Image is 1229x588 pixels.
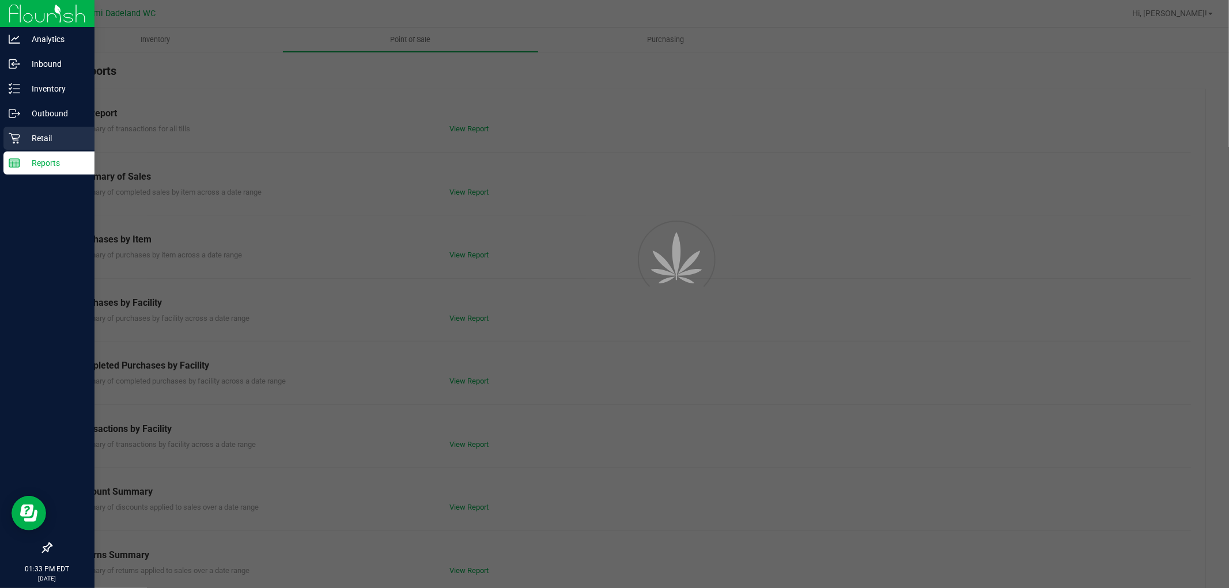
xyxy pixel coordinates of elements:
[20,32,89,46] p: Analytics
[5,564,89,574] p: 01:33 PM EDT
[20,156,89,170] p: Reports
[9,108,20,119] inline-svg: Outbound
[9,132,20,144] inline-svg: Retail
[9,83,20,94] inline-svg: Inventory
[20,57,89,71] p: Inbound
[9,58,20,70] inline-svg: Inbound
[20,107,89,120] p: Outbound
[12,496,46,530] iframe: Resource center
[20,131,89,145] p: Retail
[9,33,20,45] inline-svg: Analytics
[5,574,89,583] p: [DATE]
[20,82,89,96] p: Inventory
[9,157,20,169] inline-svg: Reports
